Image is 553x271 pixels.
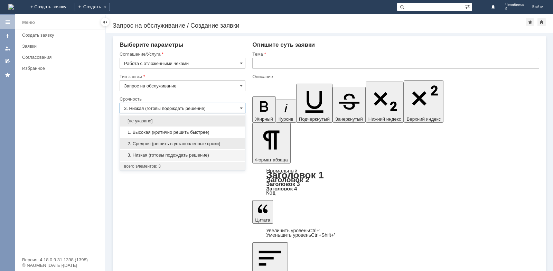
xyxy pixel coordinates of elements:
div: Цитата [252,228,539,237]
a: Перейти на домашнюю страницу [8,4,14,10]
div: Тема [252,52,538,56]
div: © NAUMEN [DATE]-[DATE] [22,263,98,268]
div: всего элементов: 3 [124,163,241,169]
a: Создать заявку [2,30,13,41]
span: Зачеркнутый [335,116,363,122]
a: Мои согласования [2,55,13,66]
a: Заголовок 2 [266,176,309,184]
span: Жирный [255,116,273,122]
span: Верхний индекс [406,116,441,122]
span: 3. Низкая (готовы подождать решение) [124,152,241,158]
div: Добавить в избранное [526,18,534,26]
div: Описание [252,74,538,79]
a: Заголовок 3 [266,181,300,187]
div: Версия: 4.18.0.9.31.1398 (1398) [22,258,98,262]
a: Decrease [266,232,335,238]
div: Меню [22,18,35,27]
a: Заголовок 4 [266,186,297,191]
button: Зачеркнутый [332,87,366,123]
span: Нижний индекс [368,116,401,122]
div: Формат абзаца [252,168,539,195]
div: Сделать домашней страницей [537,18,546,26]
span: Расширенный поиск [465,3,472,10]
div: Срочность [120,97,244,101]
div: Запрос на обслуживание / Создание заявки [113,22,526,29]
button: Подчеркнутый [296,84,332,123]
a: Заголовок 1 [266,170,324,180]
span: Челябинск [505,3,524,7]
button: Цитата [252,200,273,224]
div: Создать [75,3,110,11]
img: logo [8,4,14,10]
div: Создать заявку [22,32,101,38]
div: Согласования [22,55,101,60]
span: Подчеркнутый [299,116,330,122]
a: Заявки [19,41,104,52]
span: Выберите параметры [120,41,184,48]
span: Опишите суть заявки [252,41,315,48]
span: 9 [505,7,524,11]
span: Цитата [255,217,270,223]
span: Ctrl+' [309,228,320,233]
div: Тип заявки [120,74,244,79]
a: Нормальный [266,168,297,174]
div: Скрыть меню [101,18,109,26]
span: [не указано] [124,118,241,124]
a: Создать заявку [19,30,104,40]
span: 2. Средняя (решить в установленные сроки) [124,141,241,147]
span: Формат абзаца [255,157,288,162]
div: Избранное [22,66,93,71]
a: Код [266,190,275,196]
button: Жирный [252,96,276,123]
a: Согласования [19,52,104,63]
a: Мои заявки [2,43,13,54]
span: Ctrl+Shift+' [311,232,335,238]
button: Курсив [276,100,296,123]
button: Нижний индекс [366,82,404,123]
a: Increase [266,228,320,233]
button: Формат абзаца [252,123,290,163]
span: 1. Высокая (критично решить быстрее) [124,130,241,135]
div: Заявки [22,44,101,49]
button: Верхний индекс [404,80,443,123]
span: Курсив [279,116,293,122]
div: Соглашение/Услуга [120,52,244,56]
